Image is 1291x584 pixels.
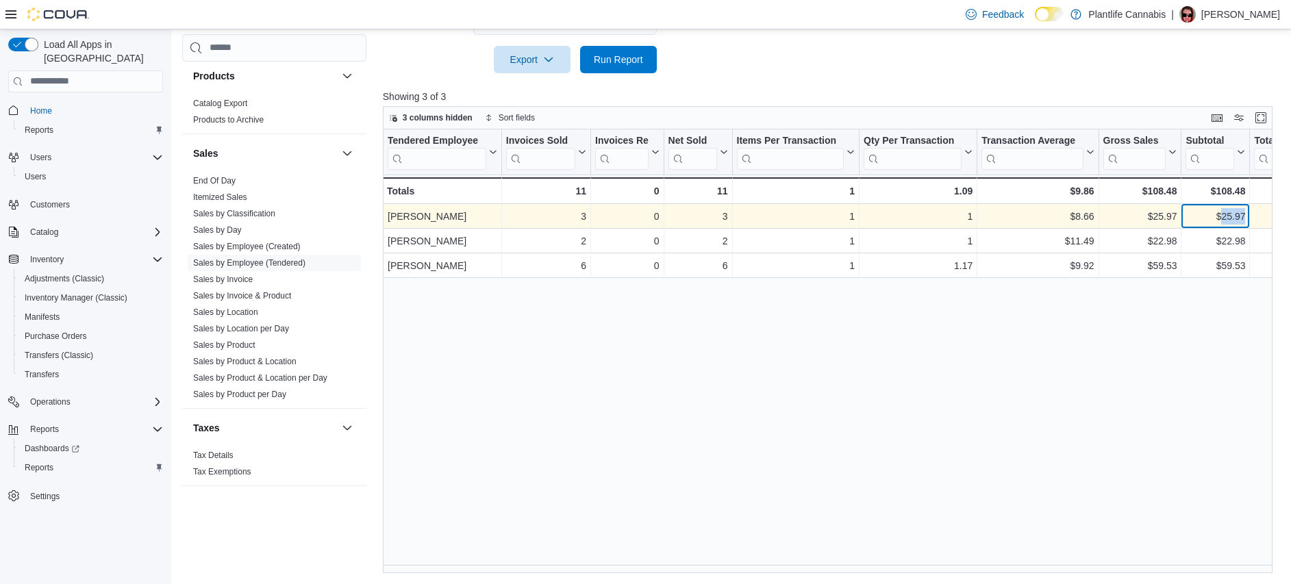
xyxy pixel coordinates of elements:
div: 6 [506,257,586,274]
a: Sales by Classification [193,209,275,218]
span: Tax Details [193,450,234,461]
button: Transfers (Classic) [14,346,168,365]
img: Cova [27,8,89,21]
button: Net Sold [668,134,727,169]
span: Dashboards [25,443,79,454]
button: Transaction Average [981,134,1094,169]
div: $59.53 [1103,257,1177,274]
span: Manifests [19,309,163,325]
button: Tendered Employee [388,134,497,169]
button: Reports [14,458,168,477]
div: Net Sold [668,134,716,147]
h3: Sales [193,147,218,160]
div: $22.98 [1186,233,1245,249]
div: 3 [668,208,727,225]
button: Reports [25,421,64,437]
span: Users [30,152,51,163]
span: Users [25,149,163,166]
span: Inventory [25,251,163,268]
p: | [1171,6,1174,23]
div: Subtotal [1186,134,1234,169]
button: Customers [3,194,168,214]
span: Sort fields [499,112,535,123]
button: Items Per Transaction [736,134,855,169]
span: Tax Exemptions [193,466,251,477]
button: Inventory [25,251,69,268]
button: Operations [3,392,168,411]
span: End Of Day [193,175,236,186]
span: Operations [25,394,163,410]
div: 1 [864,233,973,249]
span: Catalog [25,224,163,240]
span: Purchase Orders [19,328,163,344]
div: Sasha Iemelianenko [1179,6,1196,23]
button: Reports [3,420,168,439]
div: 1.09 [864,183,973,199]
span: Dashboards [19,440,163,457]
button: Operations [25,394,76,410]
span: Reports [25,462,53,473]
div: $108.48 [1103,183,1177,199]
button: Taxes [339,420,355,436]
button: Export [494,46,571,73]
span: Sales by Employee (Created) [193,241,301,252]
div: Invoices Ref [595,134,648,147]
span: Sales by Product & Location per Day [193,372,327,383]
a: Reports [19,459,59,476]
a: Inventory Manager (Classic) [19,290,133,306]
a: Adjustments (Classic) [19,270,110,287]
button: Users [3,148,168,167]
div: 0 [595,208,659,225]
div: Qty Per Transaction [864,134,962,147]
a: Sales by Location [193,307,258,317]
a: Dashboards [19,440,85,457]
button: Sort fields [479,110,540,126]
span: Products to Archive [193,114,264,125]
div: $9.86 [981,183,1094,199]
div: Items Per Transaction [736,134,844,147]
h3: Taxes [193,421,220,435]
div: 1 [864,208,973,225]
span: Reports [25,125,53,136]
div: $22.98 [1103,233,1177,249]
div: Gross Sales [1103,134,1166,147]
button: Users [14,167,168,186]
a: Sales by Invoice & Product [193,291,291,301]
div: Subtotal [1186,134,1234,147]
button: Adjustments (Classic) [14,269,168,288]
div: Qty Per Transaction [864,134,962,169]
div: Net Sold [668,134,716,169]
span: Inventory Manager (Classic) [25,292,127,303]
div: $108.48 [1186,183,1245,199]
span: Home [30,105,52,116]
span: Sales by Invoice [193,274,253,285]
button: Invoices Sold [506,134,586,169]
span: Inventory [30,254,64,265]
div: 1 [736,183,855,199]
a: Tax Details [193,450,234,460]
div: Invoices Ref [595,134,648,169]
span: Sales by Product & Location [193,356,297,367]
div: 0 [595,257,659,274]
div: 1 [736,257,855,274]
div: Transaction Average [981,134,1083,147]
span: Load All Apps in [GEOGRAPHIC_DATA] [38,38,163,65]
a: Sales by Employee (Tendered) [193,258,305,268]
div: $25.97 [1186,208,1245,225]
a: Users [19,168,51,185]
span: Transfers (Classic) [25,350,93,361]
a: Itemized Sales [193,192,247,202]
div: Tendered Employee [388,134,486,169]
div: Tendered Employee [388,134,486,147]
span: Manifests [25,312,60,322]
a: Reports [19,122,59,138]
div: 0 [595,183,659,199]
a: Customers [25,196,75,213]
span: Sales by Location [193,307,258,318]
button: Purchase Orders [14,327,168,346]
span: Itemized Sales [193,192,247,203]
span: Adjustments (Classic) [19,270,163,287]
button: Qty Per Transaction [864,134,973,169]
div: $9.92 [981,257,1094,274]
